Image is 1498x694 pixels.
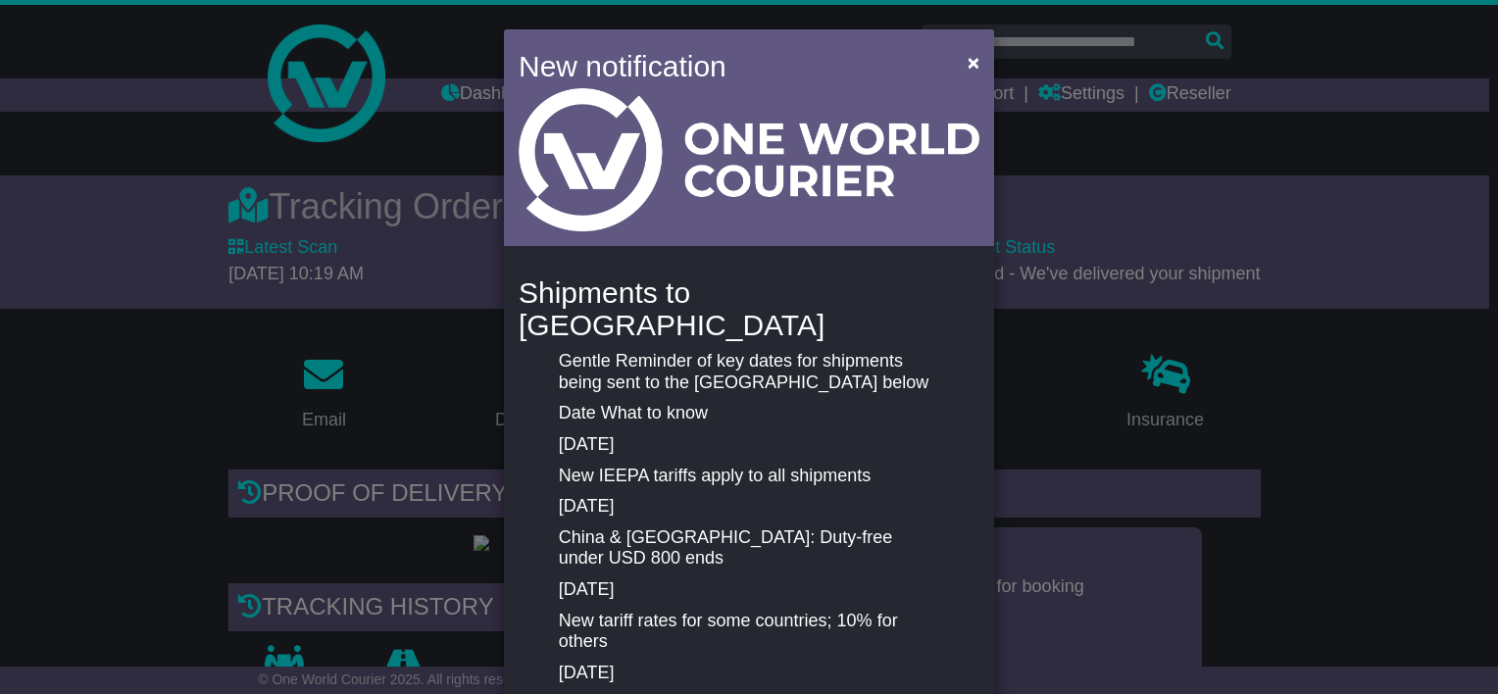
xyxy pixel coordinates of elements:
p: Gentle Reminder of key dates for shipments being sent to the [GEOGRAPHIC_DATA] below [559,351,939,393]
h4: New notification [519,44,939,88]
span: × [968,51,979,74]
p: [DATE] [559,496,939,518]
p: New IEEPA tariffs apply to all shipments [559,466,939,487]
p: New tariff rates for some countries; 10% for others [559,611,939,653]
button: Close [958,42,989,82]
p: Date What to know [559,403,939,424]
img: Light [519,88,979,231]
h4: Shipments to [GEOGRAPHIC_DATA] [519,276,979,341]
p: [DATE] [559,579,939,601]
p: [DATE] [559,663,939,684]
p: [DATE] [559,434,939,456]
p: China & [GEOGRAPHIC_DATA]: Duty-free under USD 800 ends [559,527,939,570]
